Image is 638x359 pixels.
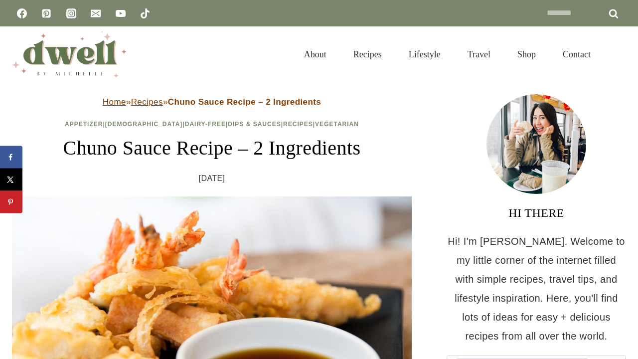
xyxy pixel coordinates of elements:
a: Travel [454,37,504,72]
h1: Chuno Sauce Recipe – 2 Ingredients [12,133,412,163]
a: TikTok [135,3,155,23]
button: View Search Form [609,46,626,63]
a: Dips & Sauces [228,121,281,128]
a: Recipes [131,97,163,107]
span: » » [103,97,321,107]
nav: Primary Navigation [291,37,604,72]
a: Recipes [340,37,395,72]
p: Hi! I'm [PERSON_NAME]. Welcome to my little corner of the internet filled with simple recipes, tr... [447,232,626,346]
a: Instagram [61,3,81,23]
a: Contact [549,37,604,72]
a: Home [103,97,126,107]
img: DWELL by michelle [12,31,127,77]
a: Shop [504,37,549,72]
h3: HI THERE [447,204,626,222]
a: YouTube [111,3,131,23]
a: Dairy-Free [185,121,226,128]
span: | | | | | [65,121,359,128]
a: Facebook [12,3,32,23]
a: Pinterest [36,3,56,23]
a: Lifestyle [395,37,454,72]
time: [DATE] [199,171,225,186]
a: Appetizer [65,121,103,128]
a: [DEMOGRAPHIC_DATA] [105,121,183,128]
strong: Chuno Sauce Recipe – 2 Ingredients [168,97,321,107]
a: Recipes [283,121,313,128]
a: Vegetarian [315,121,359,128]
a: Email [86,3,106,23]
a: About [291,37,340,72]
